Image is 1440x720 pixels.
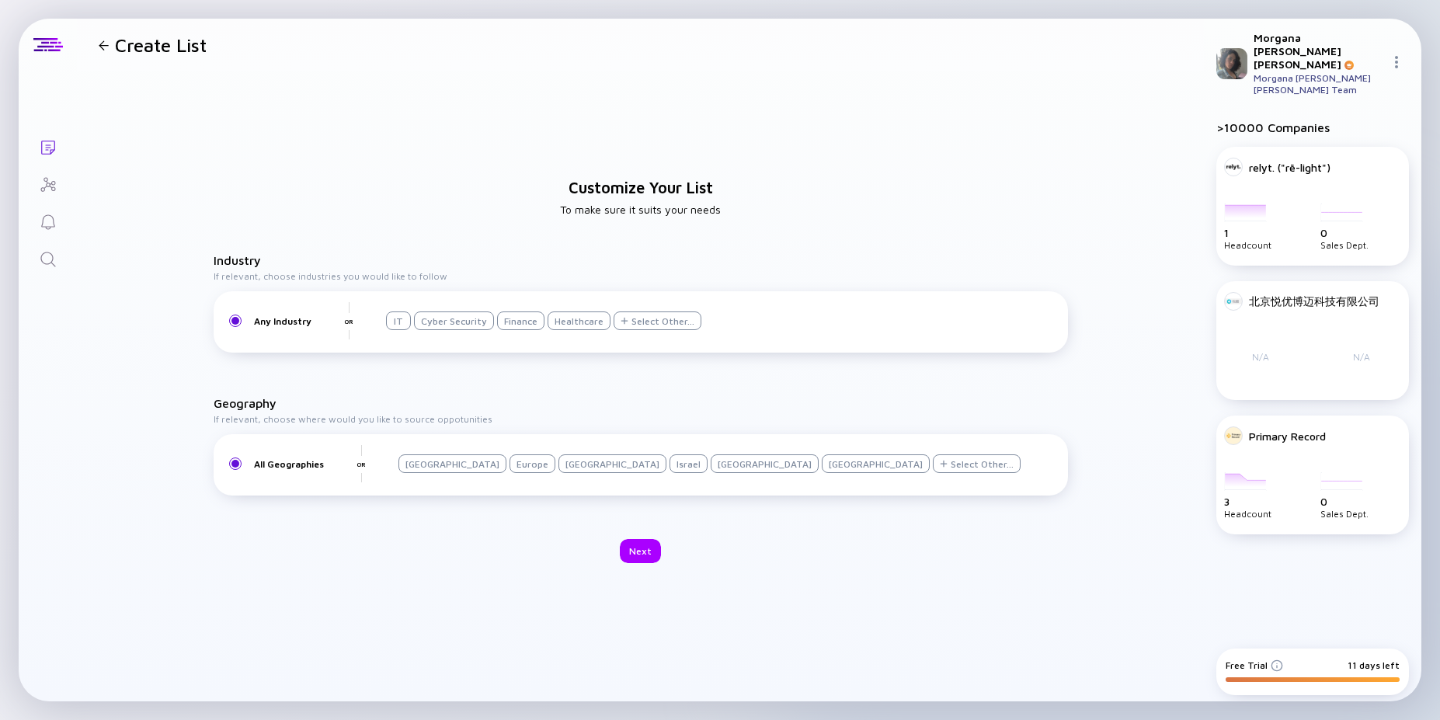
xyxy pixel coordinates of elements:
a: Search [19,239,77,277]
div: N/A [1327,335,1397,378]
div: Finance [497,311,544,330]
div: [GEOGRAPHIC_DATA] [711,454,819,473]
h3: Geography [214,396,1068,410]
div: [GEOGRAPHIC_DATA] [558,454,666,473]
div: > 10000 Companies [1216,120,1409,134]
div: IT [386,311,411,330]
div: OR [357,456,366,473]
div: Select Other... [951,458,1014,470]
div: [GEOGRAPHIC_DATA] [398,454,506,473]
div: Free Trial [1226,659,1283,671]
div: Europe [510,454,555,473]
h4: If relevant, choose where would you like to source oppotunities [214,413,1068,425]
div: relyt. ("rē-light") [1249,161,1330,174]
h2: To make sure it suits your needs [560,203,721,216]
a: Reminders [19,202,77,239]
a: Investor Map [19,165,77,202]
div: Morgana [PERSON_NAME] [PERSON_NAME] [1254,31,1384,71]
div: 北京悦优博迈科技有限公司 [1249,294,1379,309]
h4: If relevant, choose industries you would like to follow [214,270,1068,282]
h3: Industry [214,253,1068,267]
div: All Geographies [254,458,324,470]
h1: Customize Your List [569,179,713,197]
div: Select Other... [631,315,694,327]
div: Primary Record [1249,430,1326,443]
div: OR [344,313,353,330]
button: Next [620,539,661,563]
div: Cyber Security [414,311,494,330]
h1: Create List [115,34,207,56]
div: 11 days left [1348,659,1400,671]
div: [GEOGRAPHIC_DATA] [822,454,930,473]
div: Morgana [PERSON_NAME] [PERSON_NAME] Team [1254,72,1384,96]
div: Healthcare [548,311,610,330]
img: Morgana Profile Picture [1216,48,1247,79]
div: Any Industry [254,315,311,327]
div: Israel [670,454,708,473]
a: Lists [19,127,77,165]
img: Menu [1390,56,1403,68]
div: N/A [1226,335,1296,378]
